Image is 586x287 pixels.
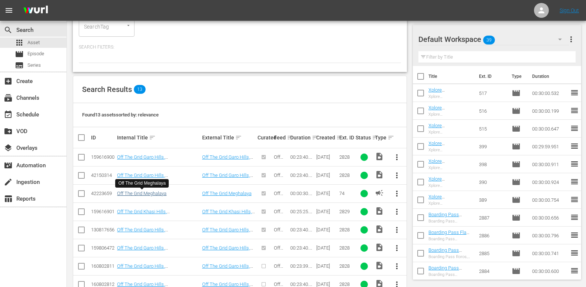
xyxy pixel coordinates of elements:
span: Episode [512,160,521,169]
span: reorder [570,266,579,275]
span: reorder [570,248,579,257]
span: Search Results [82,85,132,94]
div: [DATE] [316,209,337,214]
div: 159806472 [91,245,115,251]
span: more_vert [567,35,576,44]
button: more_vert [388,221,406,239]
span: Episode [512,267,521,276]
span: Asset [27,39,40,46]
a: Xplore [GEOGRAPHIC_DATA] [GEOGRAPHIC_DATA] 1 (GR) [428,123,472,151]
button: more_vert [388,166,406,184]
th: Title [428,66,475,87]
td: 389 [476,191,508,209]
span: Series [15,61,24,70]
td: 00:29:59.951 [529,138,570,155]
a: Boarding Pass [GEOGRAPHIC_DATA], [GEOGRAPHIC_DATA] (GR) [428,212,472,240]
a: Off The Grid Garo Hills, [GEOGRAPHIC_DATA] (DU) [117,227,173,238]
div: 00:23:40.131 [290,154,314,160]
span: 2828 [339,245,350,251]
button: more_vert [567,30,576,48]
td: 2886 [476,227,508,244]
div: [DATE] [316,227,337,232]
div: 00:23:40.130 [290,172,314,178]
a: Off The Grid Garo Hills, [GEOGRAPHIC_DATA](Eng) [117,154,173,165]
td: 00:30:00.600 [529,262,570,280]
div: 00:23:40.202 [290,281,314,287]
span: Episode [512,178,521,187]
td: 00:30:00.647 [529,120,570,138]
span: Video [375,207,384,215]
span: more_vert [392,225,401,234]
div: External Title [202,133,255,142]
div: Internal Title [117,133,200,142]
div: 00:23:40.120 [290,227,314,232]
button: more_vert [388,148,406,166]
span: Off The Grid [274,263,283,280]
span: Create [4,77,13,86]
a: Off The Grid Garo Hills, [GEOGRAPHIC_DATA] (CAS) [117,263,175,274]
div: Ext. ID [339,135,353,141]
a: Off The Grid Garo Hills, [GEOGRAPHIC_DATA](EN) [117,172,171,184]
span: Ingestion [4,178,13,187]
span: more_vert [392,244,401,253]
th: Type [507,66,528,87]
span: Reports [4,194,13,203]
a: Off The Grid Khasi Hills, [GEOGRAPHIC_DATA](Eng) [117,209,173,220]
div: Xplore [GEOGRAPHIC_DATA] [GEOGRAPHIC_DATA] 1 [428,201,473,206]
a: Boarding Pass Roros, [GEOGRAPHIC_DATA] (GR) [428,247,472,270]
span: more_vert [392,189,401,198]
span: 2828 [339,263,350,269]
span: layers [4,143,13,152]
div: 00:23:39.985 [290,263,314,269]
div: 160802812 [91,281,115,287]
div: Duration [290,133,314,142]
div: 42150314 [91,172,115,178]
span: reorder [570,195,579,204]
span: Episode [512,106,521,115]
td: 399 [476,138,508,155]
div: 160802811 [91,263,115,269]
a: Off The Grid Meghalaya [117,191,166,196]
p: Search Filters: [79,44,401,50]
span: Off The Grid [274,191,283,207]
div: [DATE] [316,172,337,178]
div: Xplore [GEOGRAPHIC_DATA] [GEOGRAPHIC_DATA] 2 [428,183,473,188]
div: 159616901 [91,209,115,214]
div: Default Workspace [418,29,569,50]
div: Xplore [GEOGRAPHIC_DATA] Chhattisgarh 2 [428,112,473,117]
span: Episode [27,50,44,57]
img: ans4CAIJ8jUAAAAAAAAAAAAAAAAAAAAAAAAgQb4GAAAAAAAAAAAAAAAAAAAAAAAAJMjXAAAAAAAAAAAAAAAAAAAAAAAAgAT5G... [18,2,54,19]
td: 390 [476,173,508,191]
a: Off The Grid Garo Hills, [GEOGRAPHIC_DATA] (PT) [117,245,172,256]
span: Episode [512,89,521,98]
span: Channels [4,93,13,102]
a: Off The Grid Garo Hills, [GEOGRAPHIC_DATA] (CAS) [202,263,253,280]
span: Off The Grid [274,154,283,171]
div: [DATE] [316,245,337,251]
td: 00:30:00.532 [529,84,570,102]
span: VOD [4,127,13,136]
span: reorder [570,231,579,240]
a: Xplore [GEOGRAPHIC_DATA] [GEOGRAPHIC_DATA] 1 (GR) [428,194,472,222]
div: Feed [274,133,288,142]
div: Boarding Pass Roros, [GEOGRAPHIC_DATA] [428,254,473,259]
td: 517 [476,84,508,102]
td: 00:30:00.924 [529,173,570,191]
td: 398 [476,155,508,173]
span: more_vert [392,153,401,162]
a: Xplore [GEOGRAPHIC_DATA] Phuket (GR) [428,141,472,157]
td: 2884 [476,262,508,280]
th: Ext. ID [475,66,507,87]
button: more_vert [388,185,406,202]
span: Episode [15,50,24,59]
a: Boarding Pass Flam, [GEOGRAPHIC_DATA] (GR) [428,230,472,246]
span: reorder [570,106,579,115]
div: 42223659 [91,191,115,196]
div: Boarding Pass [GEOGRAPHIC_DATA], [GEOGRAPHIC_DATA] [428,219,473,224]
span: Schedule [4,110,13,119]
span: 13 [134,85,146,94]
a: Xplore [GEOGRAPHIC_DATA] [GEOGRAPHIC_DATA] 2 (GR) [428,105,472,133]
a: Xplore [GEOGRAPHIC_DATA] Chhattisgarh 3 (GR) [428,87,472,104]
span: Video [375,243,384,252]
span: Off The Grid [274,245,283,262]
